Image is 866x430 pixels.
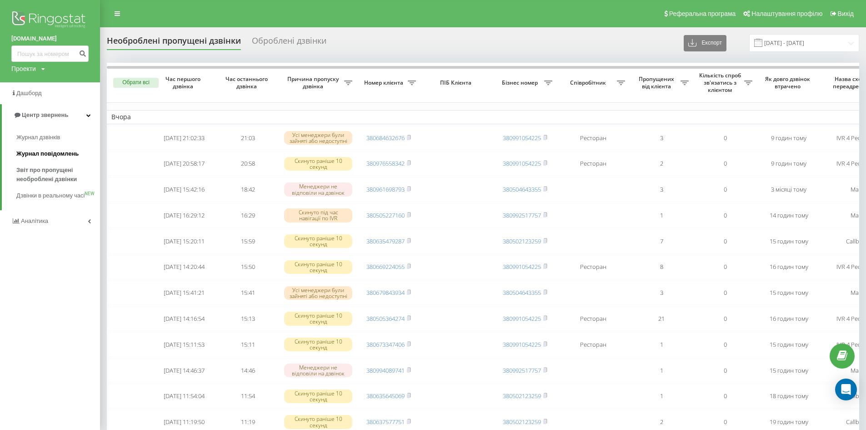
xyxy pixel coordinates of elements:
div: Оброблені дзвінки [252,36,326,50]
td: 18 годин тому [757,384,821,408]
a: 380504643355 [503,185,541,193]
div: Менеджери не відповіли на дзвінок [284,364,352,377]
td: 7 [630,229,693,253]
span: Час останнього дзвінка [223,76,272,90]
a: [DOMAIN_NAME] [11,34,89,43]
td: 8 [630,255,693,279]
td: 0 [693,126,757,150]
td: 15 годин тому [757,281,821,305]
td: 15 годин тому [757,229,821,253]
td: 1 [630,203,693,228]
td: 16:29 [216,203,280,228]
a: 380505364274 [366,314,405,323]
td: 14:46 [216,359,280,383]
td: 0 [693,281,757,305]
td: [DATE] 14:46:37 [152,359,216,383]
button: Експорт [684,35,726,51]
div: Скинуто раніше 10 секунд [284,157,352,171]
td: 20:58 [216,152,280,176]
td: [DATE] 15:20:11 [152,229,216,253]
div: Скинуто раніше 10 секунд [284,415,352,429]
td: 3 [630,177,693,202]
td: 15:50 [216,255,280,279]
button: Обрати всі [113,78,159,88]
span: Співробітник [561,79,617,86]
td: 3 [630,126,693,150]
span: Дзвінки в реальному часі [16,191,85,200]
a: 380991054225 [503,134,541,142]
div: Скинуто раніше 10 секунд [284,260,352,274]
div: Проекти [11,64,36,73]
a: 380992517757 [503,366,541,374]
span: Налаштування профілю [751,10,822,17]
div: Скинуто раніше 10 секунд [284,338,352,351]
a: 380502123259 [503,418,541,426]
td: 21 [630,307,693,331]
a: Дзвінки в реальному часіNEW [16,187,100,204]
a: 380502123259 [503,392,541,400]
a: 380673347406 [366,340,405,349]
td: Ресторан [557,333,630,357]
a: 380976558342 [366,159,405,167]
a: 380991054225 [503,263,541,271]
td: 14 годин тому [757,203,821,228]
td: Ресторан [557,307,630,331]
span: Причина пропуску дзвінка [284,76,344,90]
div: Скинуто раніше 10 секунд [284,234,352,248]
td: 1 [630,359,693,383]
a: Журнал дзвінків [16,129,100,146]
span: Звіт про пропущені необроблені дзвінки [16,166,95,184]
div: Скинуто раніше 10 секунд [284,312,352,325]
td: 15:59 [216,229,280,253]
span: Дашборд [16,90,42,96]
span: Журнал дзвінків [16,133,60,142]
span: Пропущених від клієнта [634,76,681,90]
a: 380994089741 [366,366,405,374]
td: 9 годин тому [757,152,821,176]
a: 380992517757 [503,211,541,219]
div: Скинуто раніше 10 секунд [284,390,352,403]
td: 3 [630,281,693,305]
span: Журнал повідомлень [16,149,79,158]
span: Кількість спроб зв'язатись з клієнтом [698,72,744,93]
span: Бізнес номер [498,79,544,86]
div: Усі менеджери були зайняті або недоступні [284,286,352,300]
a: Звіт про пропущені необроблені дзвінки [16,162,100,187]
td: [DATE] 21:02:33 [152,126,216,150]
div: Скинуто під час навігації по IVR [284,208,352,222]
td: 15:13 [216,307,280,331]
td: Ресторан [557,152,630,176]
div: Необроблені пропущені дзвінки [107,36,241,50]
td: Ресторан [557,126,630,150]
td: [DATE] 20:58:17 [152,152,216,176]
td: 21:03 [216,126,280,150]
a: 380637577751 [366,418,405,426]
td: 0 [693,229,757,253]
td: 0 [693,333,757,357]
td: 11:54 [216,384,280,408]
td: 16 годин тому [757,307,821,331]
td: Ресторан [557,255,630,279]
a: 380505227160 [366,211,405,219]
td: 1 [630,333,693,357]
div: Open Intercom Messenger [835,379,857,400]
span: Як довго дзвінок втрачено [764,76,813,90]
td: 2 [630,152,693,176]
td: 0 [693,307,757,331]
td: 0 [693,255,757,279]
a: 380635645069 [366,392,405,400]
a: 380991054225 [503,340,541,349]
span: Вихід [838,10,854,17]
a: 380504643355 [503,288,541,297]
td: 0 [693,384,757,408]
td: 15:11 [216,333,280,357]
td: 9 годин тому [757,126,821,150]
td: 18:42 [216,177,280,202]
td: [DATE] 16:29:12 [152,203,216,228]
td: 0 [693,203,757,228]
td: [DATE] 15:41:21 [152,281,216,305]
a: 380679843934 [366,288,405,297]
td: 16 годин тому [757,255,821,279]
td: 1 [630,384,693,408]
a: 380991054225 [503,314,541,323]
